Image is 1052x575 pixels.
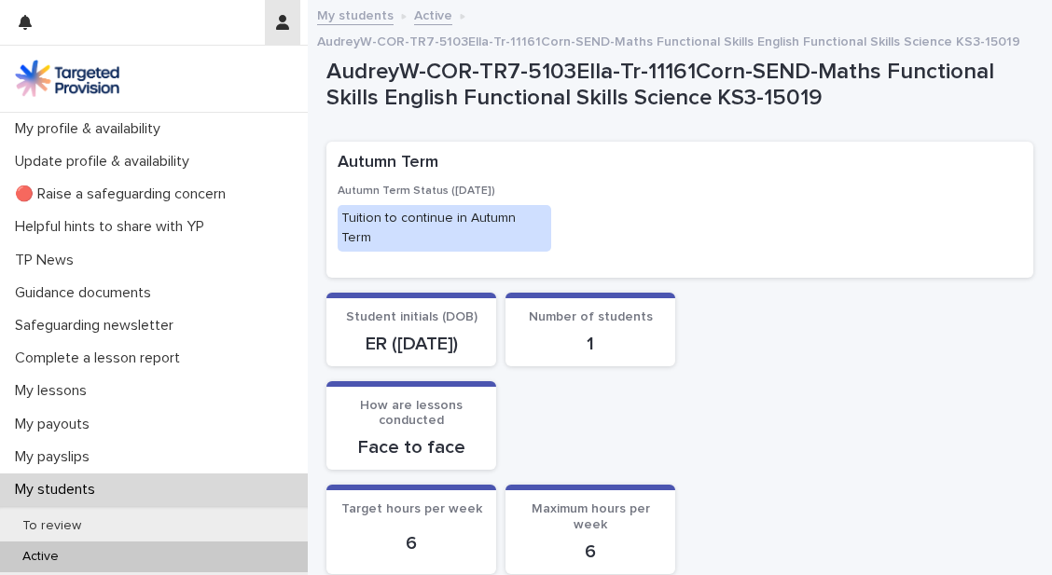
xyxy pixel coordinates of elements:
[7,218,219,236] p: Helpful hints to share with YP
[7,448,104,466] p: My payslips
[338,185,495,197] span: Autumn Term Status ([DATE])
[338,205,551,252] div: Tuition to continue in Autumn Term
[326,59,1026,113] p: AudreyW-COR-TR7-5103Ella-Tr-11161Corn-SEND-Maths Functional Skills English Functional Skills Scie...
[341,502,482,515] span: Target hours per week
[7,120,175,138] p: My profile & availability
[7,185,241,203] p: 🔴 Raise a safeguarding concern
[7,284,166,302] p: Guidance documents
[517,333,664,355] p: 1
[532,502,650,531] span: Maximum hours per week
[7,349,195,367] p: Complete a lesson report
[529,310,653,323] span: Number of students
[7,153,204,171] p: Update profile & availability
[346,310,478,323] span: Student initials (DOB)
[7,416,104,433] p: My payouts
[15,60,119,97] img: M5nRWzHhSzIhMunXDL62
[317,4,394,25] a: My students
[317,30,1020,50] p: AudreyW-COR-TR7-5103Ella-Tr-11161Corn-SEND-Maths Functional Skills English Functional Skills Scie...
[338,333,485,355] p: ER ([DATE])
[414,4,452,25] a: Active
[517,541,664,563] p: 6
[7,549,74,565] p: Active
[7,382,102,400] p: My lessons
[338,532,485,554] p: 6
[7,252,89,269] p: TP News
[7,481,110,499] p: My students
[338,153,438,173] h2: Autumn Term
[338,436,485,459] p: Face to face
[360,399,463,428] span: How are lessons conducted
[7,317,188,335] p: Safeguarding newsletter
[7,518,96,534] p: To review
